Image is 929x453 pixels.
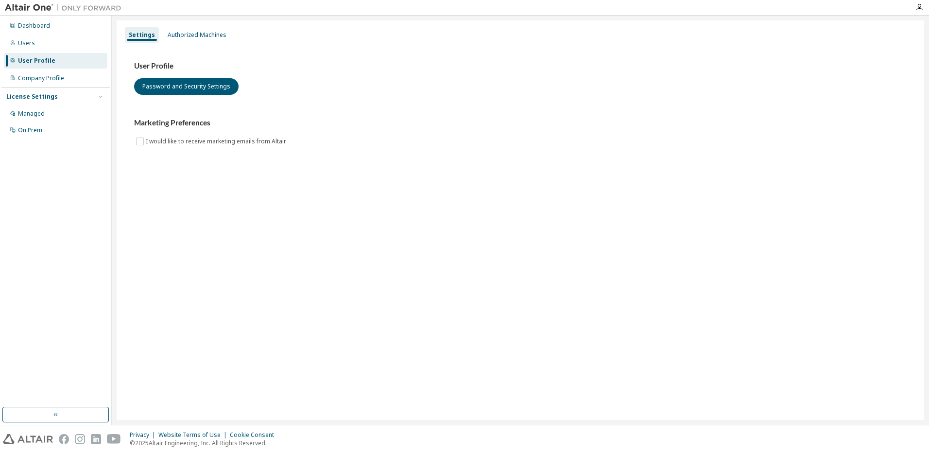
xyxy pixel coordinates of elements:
div: Company Profile [18,74,64,82]
img: Altair One [5,3,126,13]
div: Authorized Machines [168,31,226,39]
img: youtube.svg [107,434,121,444]
div: License Settings [6,93,58,101]
div: On Prem [18,126,42,134]
img: instagram.svg [75,434,85,444]
img: linkedin.svg [91,434,101,444]
div: Settings [129,31,155,39]
div: Privacy [130,431,158,439]
div: Dashboard [18,22,50,30]
h3: User Profile [134,61,907,71]
h3: Marketing Preferences [134,118,907,128]
div: Cookie Consent [230,431,280,439]
button: Password and Security Settings [134,78,239,95]
img: facebook.svg [59,434,69,444]
div: Managed [18,110,45,118]
img: altair_logo.svg [3,434,53,444]
label: I would like to receive marketing emails from Altair [146,136,288,147]
div: User Profile [18,57,55,65]
p: © 2025 Altair Engineering, Inc. All Rights Reserved. [130,439,280,447]
div: Users [18,39,35,47]
div: Website Terms of Use [158,431,230,439]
